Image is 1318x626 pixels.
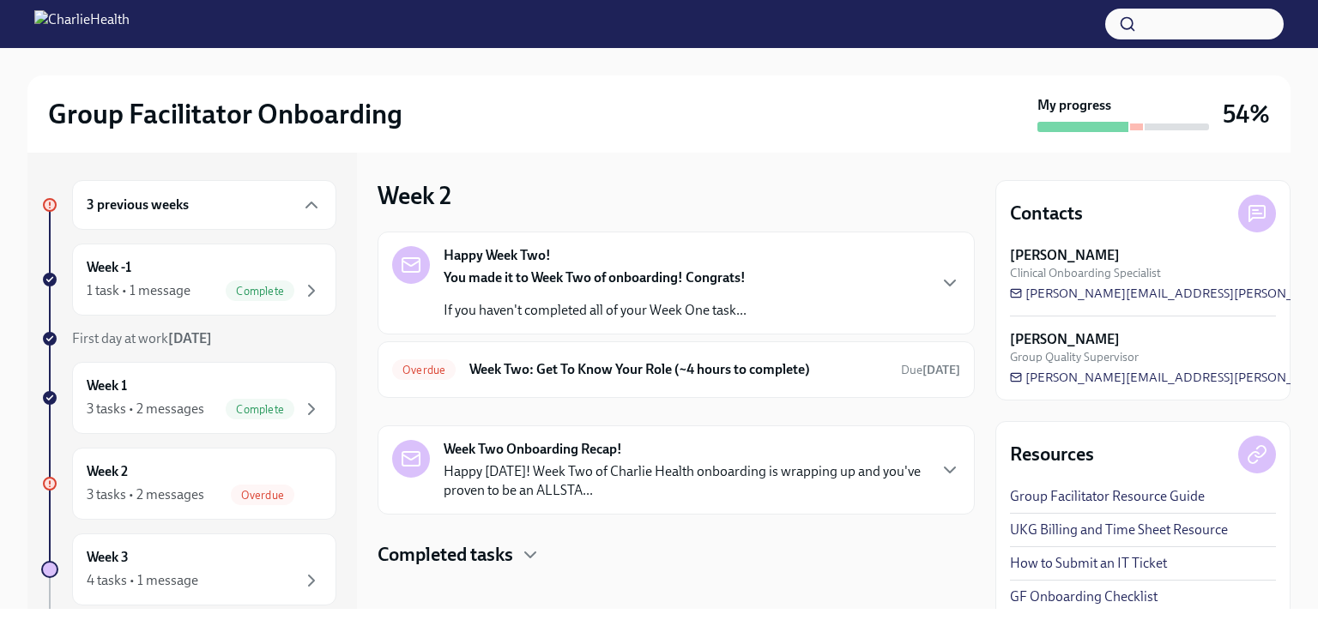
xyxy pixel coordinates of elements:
[1010,349,1139,365] span: Group Quality Supervisor
[1010,587,1158,606] a: GF Onboarding Checklist
[1010,201,1083,226] h4: Contacts
[1223,99,1270,129] h3: 54%
[444,440,622,459] strong: Week Two Onboarding Recap!
[87,571,198,590] div: 4 tasks • 1 message
[378,542,513,568] h4: Completed tasks
[41,448,336,520] a: Week 23 tasks • 2 messagesOverdue
[226,403,294,416] span: Complete
[378,180,451,211] h3: Week 2
[87,376,127,395] h6: Week 1
[72,330,212,346] span: First day at work
[34,10,130,38] img: CharlieHealth
[48,97,402,131] h2: Group Facilitator Onboarding
[72,180,336,230] div: 3 previous weeks
[444,269,746,286] strong: You made it to Week Two of onboarding! Congrats!
[87,196,189,214] h6: 3 previous weeks
[226,285,294,298] span: Complete
[378,542,975,568] div: Completed tasks
[87,281,190,300] div: 1 task • 1 message
[901,363,960,377] span: Due
[87,485,204,504] div: 3 tasks • 2 messages
[1010,487,1205,506] a: Group Facilitator Resource Guide
[444,301,747,320] p: If you haven't completed all of your Week One task...
[41,244,336,316] a: Week -11 task • 1 messageComplete
[1010,442,1094,467] h4: Resources
[41,362,336,434] a: Week 13 tasks • 2 messagesComplete
[469,360,887,379] h6: Week Two: Get To Know Your Role (~4 hours to complete)
[901,362,960,378] span: September 16th, 2025 09:00
[87,400,204,418] div: 3 tasks • 2 messages
[87,462,128,481] h6: Week 2
[1010,554,1167,573] a: How to Submit an IT Ticket
[1010,265,1161,281] span: Clinical Onboarding Specialist
[87,258,131,277] h6: Week -1
[1010,330,1120,349] strong: [PERSON_NAME]
[922,363,960,377] strong: [DATE]
[231,489,294,502] span: Overdue
[444,462,926,500] p: Happy [DATE]! Week Two of Charlie Health onboarding is wrapping up and you've proven to be an ALL...
[41,329,336,348] a: First day at work[DATE]
[1010,521,1228,539] a: UKG Billing and Time Sheet Resource
[392,356,960,383] a: OverdueWeek Two: Get To Know Your Role (~4 hours to complete)Due[DATE]
[87,548,129,567] h6: Week 3
[444,246,551,265] strong: Happy Week Two!
[1010,246,1120,265] strong: [PERSON_NAME]
[41,533,336,605] a: Week 34 tasks • 1 message
[1037,96,1111,115] strong: My progress
[168,330,212,346] strong: [DATE]
[392,364,456,376] span: Overdue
